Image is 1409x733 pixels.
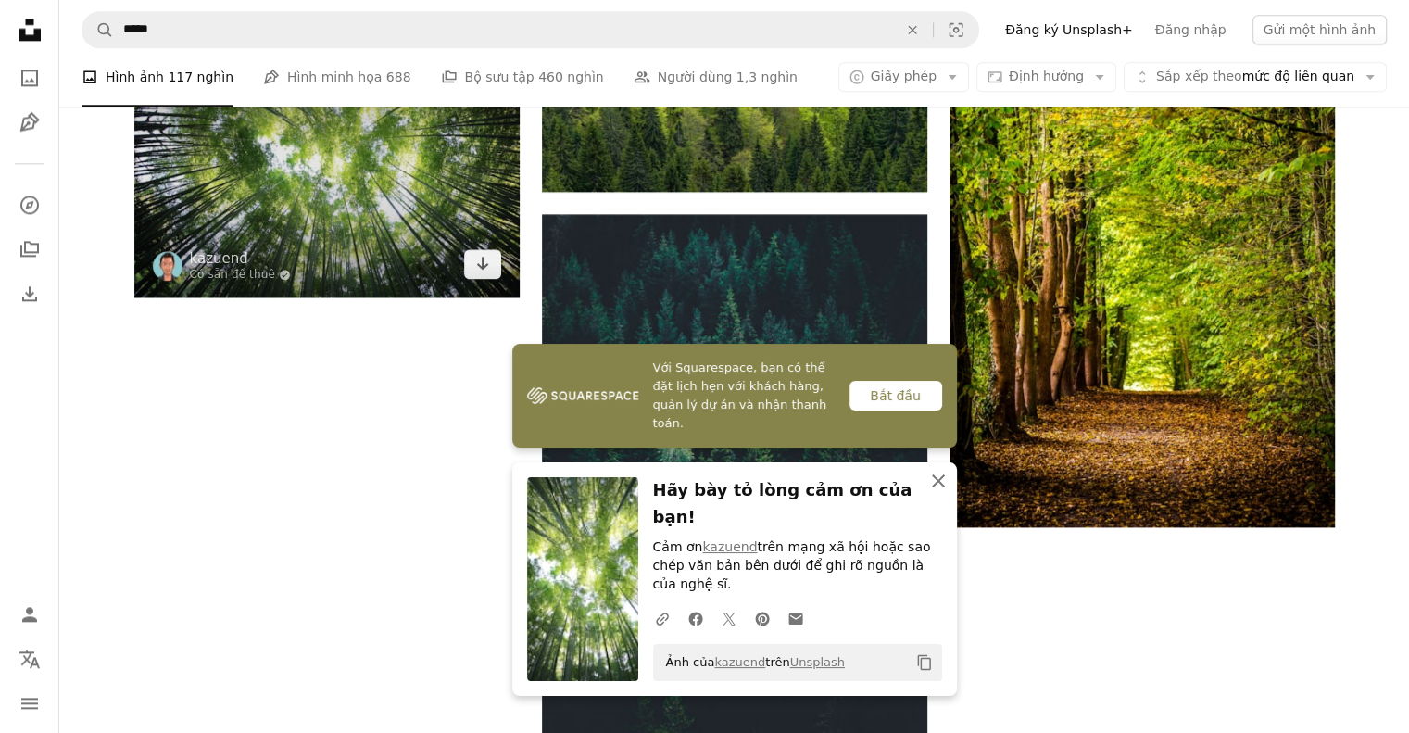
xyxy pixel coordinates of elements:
[263,48,411,107] a: Hình minh họa 688
[746,600,779,637] a: Chia sẻ trên Pinterest
[790,655,845,669] a: Unsplash
[82,12,114,47] button: Tìm kiếm trên Unsplash
[892,12,933,47] button: Để xóa
[538,70,604,85] font: 460 nghìn
[634,48,798,107] a: Người dùng 1,3 nghìn
[1005,22,1133,37] font: Đăng ký Unsplash+
[527,382,638,410] img: file-1747939142011-51e5cc87e3c9
[1156,70,1242,84] font: Sắp xếp theo
[512,344,957,448] a: Với Squarespace, bạn có thể đặt lịch hẹn với khách hàng, quản lý dự án và nhận thanh toán.Bắt đầu
[11,640,48,677] button: Ngôn ngữ
[11,11,48,52] a: Trang chủ — Unsplash
[464,249,501,279] a: Tải xuống
[11,685,48,722] button: Thực đơn
[653,539,931,591] font: trên mạng xã hội hoặc sao chép văn bản bên dưới để ghi rõ nguồn là của nghệ sĩ.
[190,268,291,283] a: Có sẵn để thuê
[465,70,535,85] font: Bộ sưu tập
[653,539,703,554] font: Cảm ơn
[190,249,291,268] a: kazuend
[1144,15,1238,44] a: Đăng nhập
[11,104,48,141] a: Hình minh họa
[11,59,48,96] a: Hình ảnh
[1264,22,1377,37] font: Gửi một hình ảnh
[1009,70,1084,84] font: Định hướng
[153,251,182,281] img: Đi đến hồ sơ của kazuend
[82,11,979,48] form: Tìm kiếm hình ảnh trên toàn bộ trang web
[934,12,978,47] button: Tìm kiếm hình ảnh
[11,231,48,268] a: Bộ sưu tập
[736,70,798,85] font: 1,3 nghìn
[287,70,382,85] font: Hình minh họa
[190,250,248,267] font: kazuend
[679,600,712,637] a: Chia sẻ trên Facebook
[950,226,1335,243] a: Con đường giữa những hàng cây xanh
[134,41,520,297] img: Cảnh tượng mắt giun rừng vào ban ngày
[712,600,746,637] a: Chia sẻ nóTwitter
[190,268,275,281] font: Có sẵn để thuê
[1242,70,1355,84] font: mức độ liên quan
[653,360,827,430] font: Với Squarespace, bạn có thể đặt lịch hẹn với khách hàng, quản lý dự án và nhận thanh toán.
[666,655,715,669] font: Ảnh của
[658,70,733,85] font: Người dùng
[1155,22,1227,37] font: Đăng nhập
[976,63,1116,93] button: Định hướng
[134,160,520,177] a: Cảnh tượng mắt giun rừng vào ban ngày
[909,647,940,678] button: Sao chép vào bảng tạm
[11,275,48,312] a: Lịch sử tải xuống
[11,186,48,223] a: Khám phá
[441,48,604,107] a: Bộ sưu tập 460 nghìn
[653,480,912,526] font: Hãy bày tỏ lòng cảm ơn của bạn!
[765,655,789,669] font: trên
[386,70,411,85] font: 688
[870,388,920,403] font: Bắt đầu
[838,63,969,93] button: Giấy phép
[1124,63,1387,93] button: Sắp xếp theomức độ liên quan
[702,539,757,554] a: kazuend
[871,70,937,84] font: Giấy phép
[714,655,765,669] a: kazuend
[1252,15,1388,44] button: Gửi một hình ảnh
[11,596,48,633] a: Đăng nhập / Đăng ký
[779,600,812,637] a: Chia sẻ qua email
[994,15,1144,44] a: Đăng ký Unsplash+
